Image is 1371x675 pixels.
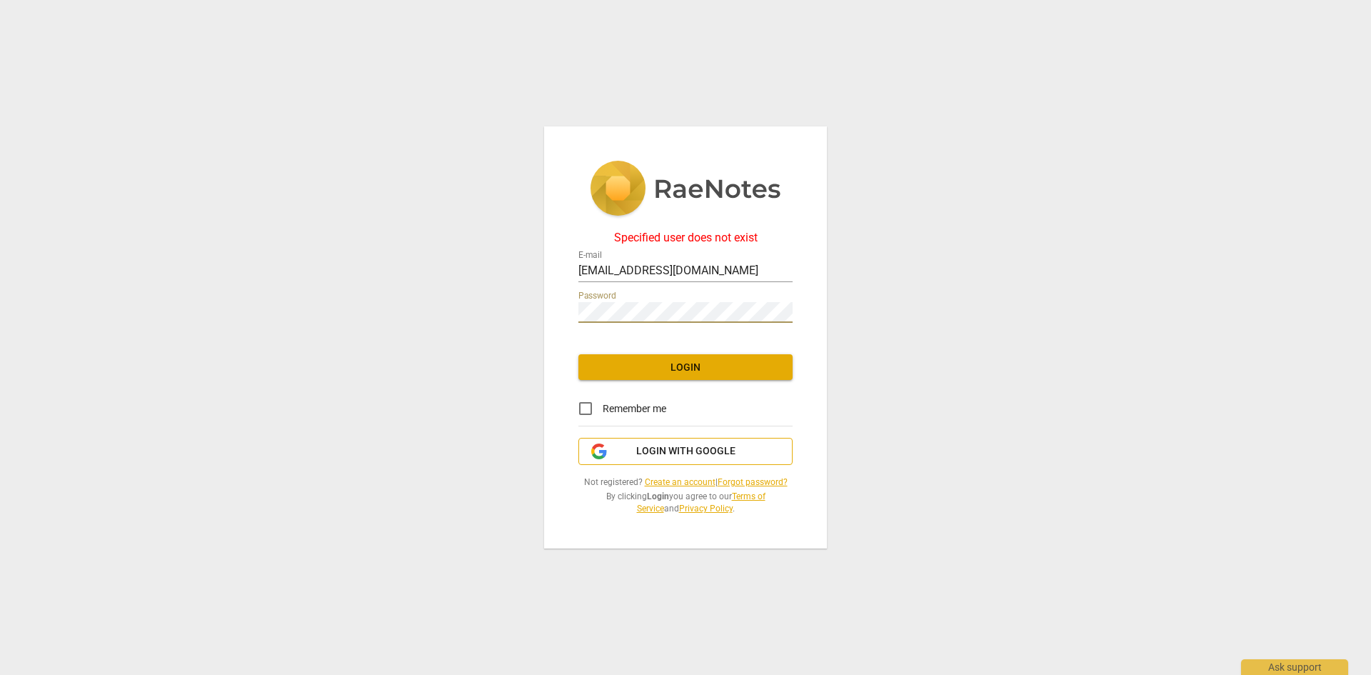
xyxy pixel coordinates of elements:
span: By clicking you agree to our and . [578,491,793,514]
b: Login [647,491,669,501]
a: Create an account [645,477,715,487]
button: Login [578,354,793,380]
a: Privacy Policy [679,504,733,514]
div: Specified user does not exist [578,231,793,244]
label: Password [578,292,616,301]
a: Forgot password? [718,477,788,487]
label: E-mail [578,251,602,260]
a: Terms of Service [637,491,765,514]
div: Ask support [1241,659,1348,675]
button: Login with Google [578,438,793,465]
span: Not registered? | [578,476,793,489]
span: Login [590,361,781,375]
span: Login with Google [636,444,735,459]
span: Remember me [603,401,666,416]
img: 5ac2273c67554f335776073100b6d88f.svg [590,161,781,219]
